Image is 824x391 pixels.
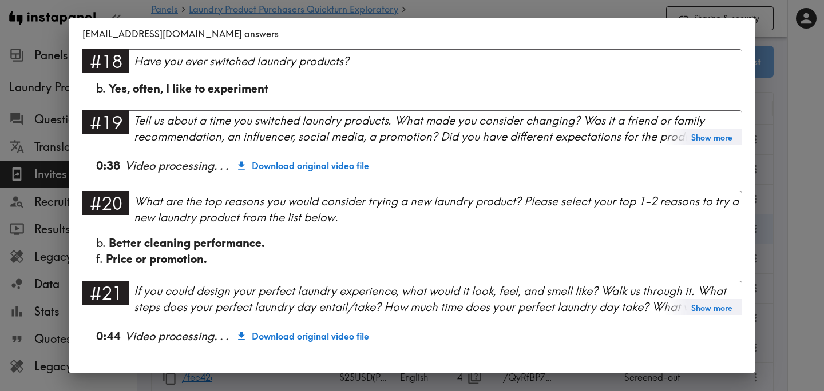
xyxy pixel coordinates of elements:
div: Have you ever switched laundry products? [134,53,742,69]
span: . [220,158,223,173]
div: 0:44 [96,328,120,344]
div: f. [96,251,728,267]
button: Show more [691,130,732,146]
button: Show more [691,300,732,316]
span: . [225,158,229,173]
a: Download original video file [233,325,374,348]
div: Video processing [125,158,229,174]
a: Download original video file [233,154,374,177]
span: Price or promotion. [106,252,207,266]
div: #20 [82,191,129,215]
span: . [214,329,217,343]
div: b. [96,81,728,97]
div: #21 [82,281,129,305]
div: Video processing [125,328,229,344]
a: #20What are the top reasons you would consider trying a new laundry product? Please select your t... [82,191,742,235]
span: Better cleaning performance. [109,236,265,250]
div: #19 [82,110,129,134]
a: #19Tell us about a time you switched laundry products. What made you consider changing? Was it a ... [82,110,742,154]
a: #21If you could design your perfect laundry experience, what would it look, feel, and smell like?... [82,281,742,325]
div: b. [96,235,728,251]
h2: [EMAIL_ADDRESS][DOMAIN_NAME] answers [69,18,755,49]
a: #18Have you ever switched laundry products? [82,49,742,81]
div: If you could design your perfect laundry experience, what would it look, feel, and smell like? Wa... [134,283,742,315]
span: . [214,158,217,173]
div: #18 [82,49,129,73]
div: Tell us about a time you switched laundry products. What made you consider changing? Was it a fri... [134,113,742,145]
span: . [225,329,229,343]
div: 0:38 [96,158,120,174]
span: Yes, often, I like to experiment [109,81,268,95]
span: . [220,329,223,343]
div: What are the top reasons you would consider trying a new laundry product? Please select your top ... [134,193,742,225]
